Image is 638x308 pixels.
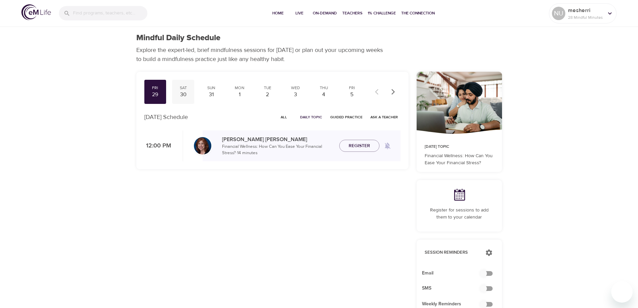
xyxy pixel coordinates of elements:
div: 31 [203,91,220,99]
div: 2 [259,91,276,99]
span: Daily Topic [300,114,322,120]
span: Ask a Teacher [370,114,398,120]
p: [DATE] Schedule [144,113,188,122]
p: 12:00 PM [144,141,171,150]
span: SMS [422,285,486,292]
div: 1 [231,91,248,99]
p: Explore the expert-led, brief mindfulness sessions for [DATE] or plan out your upcoming weeks to ... [136,46,387,64]
p: Session Reminders [425,249,479,256]
span: Register [349,142,370,150]
p: mesherri [568,6,604,14]
input: Find programs, teachers, etc... [73,6,147,20]
button: Register [339,140,379,152]
img: logo [21,4,51,20]
div: 4 [315,91,332,99]
div: Wed [287,85,304,91]
iframe: Button to launch messaging window [611,281,633,303]
div: 5 [344,91,360,99]
span: Remind me when a class goes live every Friday at 12:00 PM [379,138,396,154]
img: Elaine_Smookler-min.jpg [194,137,211,155]
span: All [276,114,292,120]
span: Home [270,10,286,17]
div: 29 [147,91,164,99]
div: Sun [203,85,220,91]
div: Fri [344,85,360,91]
button: Daily Topic [297,112,325,122]
div: NU [552,7,565,20]
div: Fri [147,85,164,91]
h1: Mindful Daily Schedule [136,33,220,43]
span: Live [291,10,307,17]
div: Mon [231,85,248,91]
div: Tue [259,85,276,91]
span: Email [422,270,486,277]
p: 28 Mindful Minutes [568,14,604,20]
div: Sat [175,85,192,91]
p: [DATE] Topic [425,144,494,150]
p: [PERSON_NAME] [PERSON_NAME] [222,135,334,143]
span: 1% Challenge [368,10,396,17]
div: 3 [287,91,304,99]
button: Guided Practice [328,112,365,122]
p: Register for sessions to add them to your calendar [425,207,494,221]
span: Weekly Reminders [422,301,486,308]
p: Financial Wellness: How Can You Ease Your Financial Stress? [425,152,494,167]
span: On-Demand [313,10,337,17]
span: Teachers [342,10,362,17]
p: Financial Wellness: How Can You Ease Your Financial Stress? · 14 minutes [222,143,334,157]
div: 30 [175,91,192,99]
div: Thu [315,85,332,91]
button: All [273,112,295,122]
span: Guided Practice [330,114,362,120]
span: The Connection [401,10,435,17]
button: Ask a Teacher [368,112,401,122]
